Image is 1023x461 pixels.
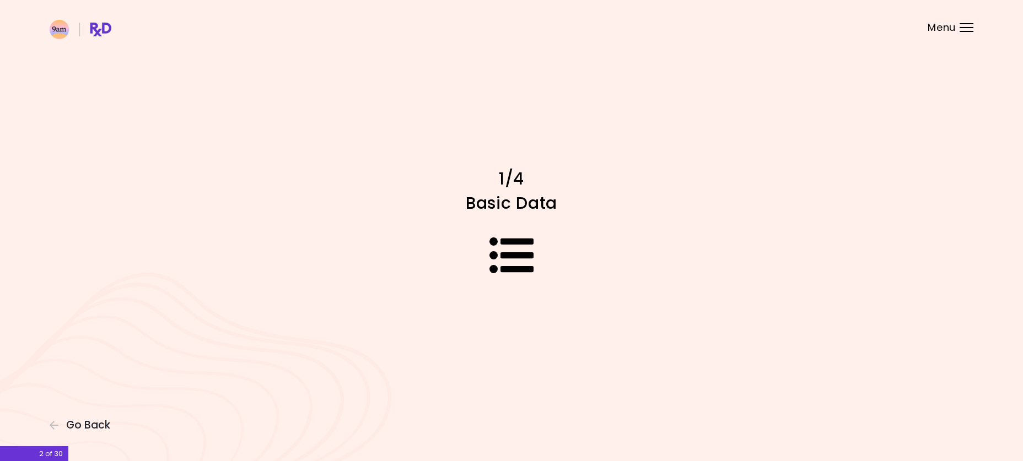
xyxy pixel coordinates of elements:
[66,419,110,431] span: Go Back
[928,23,956,32] span: Menu
[50,419,116,431] button: Go Back
[319,192,704,214] h1: Basic Data
[50,20,111,39] img: RxDiet
[319,168,704,189] h1: 1/4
